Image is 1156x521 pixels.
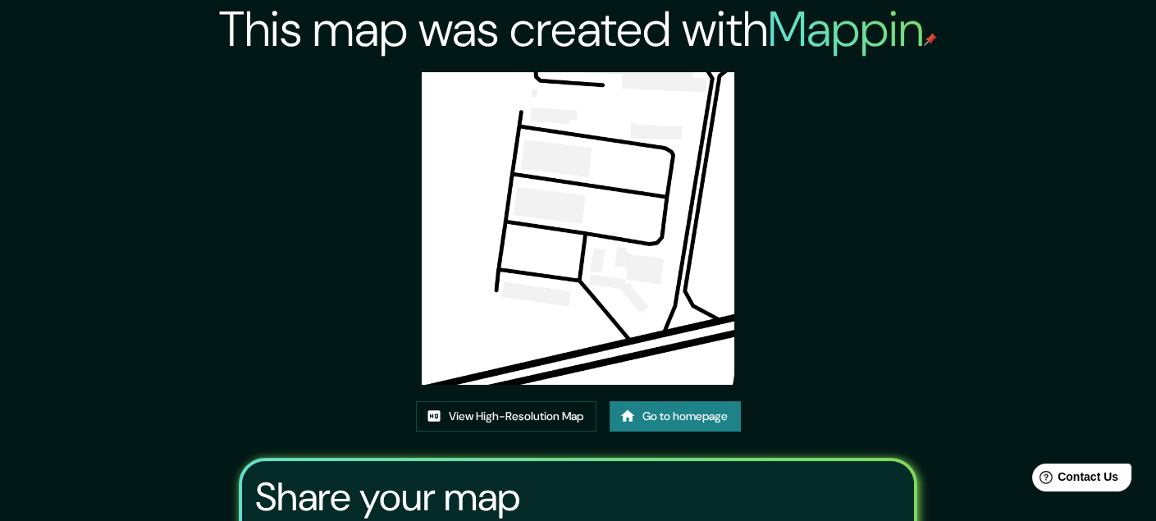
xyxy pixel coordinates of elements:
[416,401,596,432] a: View High-Resolution Map
[255,474,520,520] h3: Share your map
[610,401,741,432] a: Go to homepage
[924,33,937,46] img: mappin-pin
[1010,457,1138,503] iframe: Help widget launcher
[422,72,734,385] img: created-map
